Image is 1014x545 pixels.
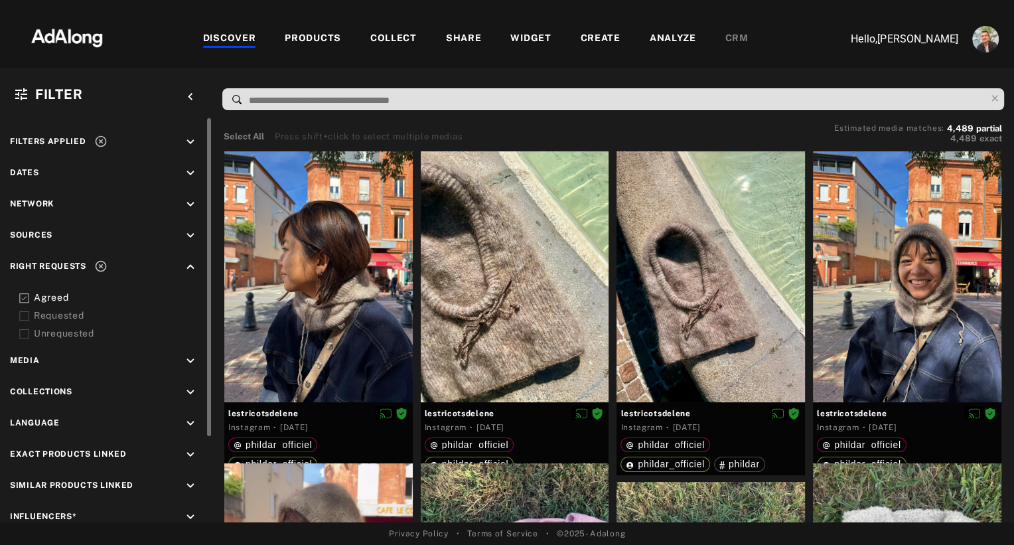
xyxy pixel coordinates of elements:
button: 4,489partial [947,125,1002,132]
i: keyboard_arrow_down [183,416,198,431]
span: © 2025 - Adalong [557,528,625,540]
button: Disable diffusion on this media [571,406,591,420]
span: Filter [35,86,82,102]
div: phildar_officiel [430,440,508,449]
iframe: Chat Widget [948,481,1014,545]
button: Disable diffusion on this media [964,406,984,420]
div: WIDGET [510,31,551,47]
div: SHARE [446,31,482,47]
span: Media [10,356,40,365]
span: Dates [10,168,39,177]
span: Network [10,199,54,208]
div: Instagram [425,422,467,433]
span: Estimated media matches: [834,123,944,133]
span: phildar_officiel [442,439,508,450]
div: Requested [34,309,202,323]
div: phildar_officiel [822,459,901,469]
time: 2025-09-17T14:37:58.000Z [476,423,504,432]
span: Right Requests [10,262,86,271]
span: Exact Products Linked [10,449,127,459]
p: Hello, [PERSON_NAME] [826,31,958,47]
div: Agreed [34,291,202,305]
i: keyboard_arrow_down [183,135,198,149]
i: keyboard_arrow_down [183,228,198,243]
span: Rights agreed [788,408,800,418]
time: 2025-09-17T14:37:58.000Z [672,423,700,432]
div: CREATE [581,31,620,47]
div: DISCOVER [203,31,256,47]
span: lestricotsdelene [817,408,997,420]
i: keyboard_arrow_down [183,385,198,400]
span: • [546,528,549,540]
span: lestricotsdelene [228,408,409,420]
span: · [273,422,277,433]
span: 4,489 [950,133,977,143]
button: Select All [224,130,264,143]
span: Filters applied [10,137,86,146]
div: phildar_officiel [430,459,508,469]
div: Unrequested [34,327,202,341]
button: Account settings [969,23,1002,56]
span: phildar_officiel [834,439,901,450]
span: lestricotsdelene [425,408,605,420]
span: Sources [10,230,52,240]
span: phildar [729,459,760,469]
span: · [666,422,670,433]
div: Instagram [620,422,662,433]
i: keyboard_arrow_left [183,90,198,104]
span: Collections [10,387,72,396]
span: • [457,528,460,540]
span: · [862,422,865,433]
i: keyboard_arrow_down [183,354,198,368]
a: Terms of Service [467,528,538,540]
span: 4,489 [947,123,974,133]
div: Press shift+click to select multiple medias [275,130,463,143]
span: phildar_officiel [638,459,704,469]
i: keyboard_arrow_up [183,260,198,274]
i: keyboard_arrow_down [183,447,198,462]
div: phildar_officiel [626,440,704,449]
button: Disable diffusion on this media [768,406,788,420]
i: keyboard_arrow_down [183,197,198,212]
button: 4,489exact [834,132,1002,145]
div: phildar [719,459,760,469]
div: ANALYZE [650,31,696,47]
span: · [470,422,473,433]
time: 2025-09-17T14:37:58.000Z [280,423,308,432]
div: Instagram [228,422,270,433]
i: keyboard_arrow_down [183,479,198,493]
div: COLLECT [370,31,417,47]
div: phildar_officiel [234,459,312,469]
span: Rights agreed [396,408,407,418]
div: phildar_officiel [234,440,312,449]
span: Language [10,418,60,428]
i: keyboard_arrow_down [183,510,198,524]
img: ACg8ocLjEk1irI4XXb49MzUGwa4F_C3PpCyg-3CPbiuLEZrYEA=s96-c [972,26,999,52]
div: Instagram [817,422,859,433]
div: phildar_officiel [626,459,704,469]
span: Rights agreed [984,408,996,418]
span: Similar Products Linked [10,481,133,490]
time: 2025-09-17T14:37:58.000Z [869,423,897,432]
span: lestricotsdelene [620,408,801,420]
div: PRODUCTS [285,31,341,47]
a: Privacy Policy [389,528,449,540]
span: Rights agreed [591,408,603,418]
button: Disable diffusion on this media [376,406,396,420]
div: CRM [725,31,749,47]
img: 63233d7d88ed69de3c212112c67096b6.png [9,17,125,56]
span: Influencers* [10,512,76,521]
span: phildar_officiel [246,439,312,450]
i: keyboard_arrow_down [183,166,198,181]
span: phildar_officiel [638,439,704,450]
div: phildar_officiel [822,440,901,449]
